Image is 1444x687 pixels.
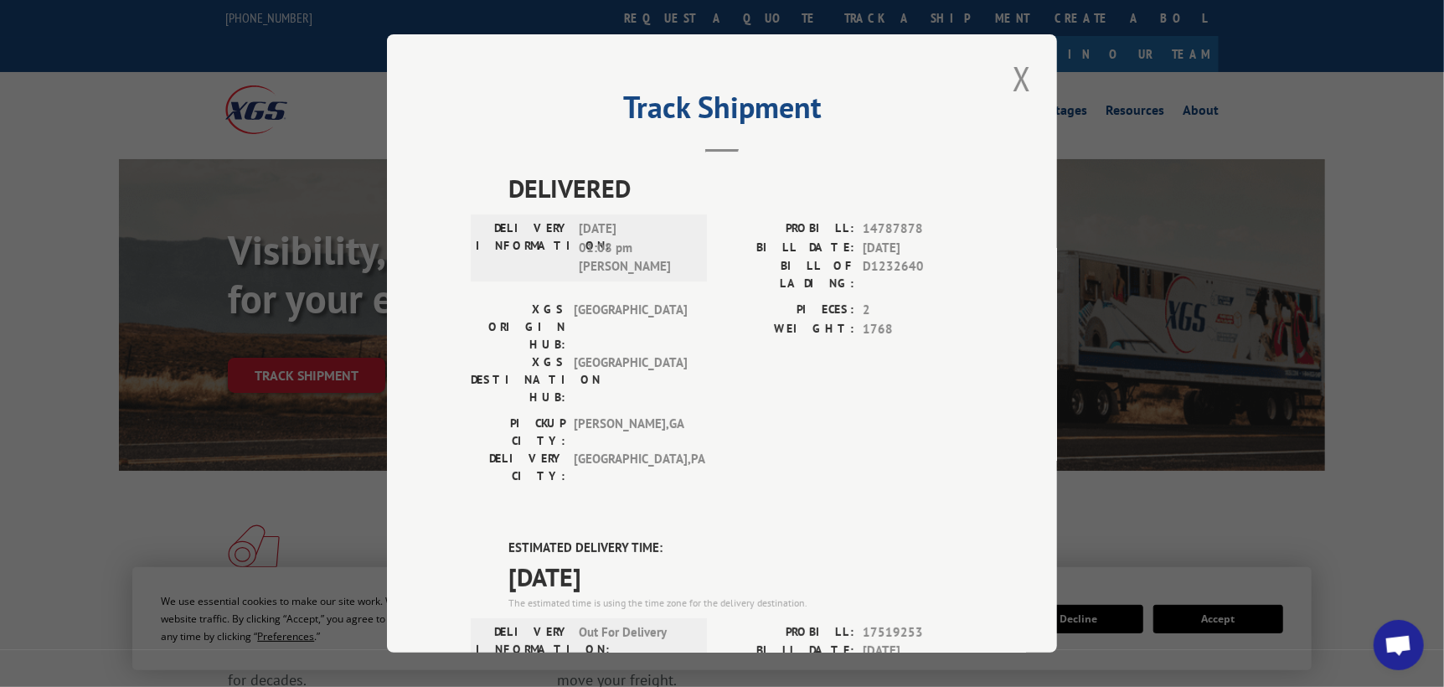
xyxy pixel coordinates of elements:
label: DELIVERY CITY: [471,450,565,485]
span: [DATE] [508,558,973,596]
a: Open chat [1374,620,1424,670]
label: BILL DATE: [722,239,854,258]
span: 17519253 [863,623,973,643]
span: [GEOGRAPHIC_DATA] , PA [574,450,687,485]
span: [GEOGRAPHIC_DATA] [574,301,687,354]
span: [DATE] [863,642,973,661]
div: The estimated time is using the time zone for the delivery destination. [508,596,973,611]
span: D1232640 [863,257,973,292]
span: [PERSON_NAME] , GA [574,415,687,450]
label: PIECES: [722,301,854,320]
label: BILL DATE: [722,642,854,661]
label: DELIVERY INFORMATION: [476,623,570,659]
label: XGS ORIGIN HUB: [471,301,565,354]
label: BILL OF LADING: [722,257,854,292]
label: WEIGHT: [722,320,854,339]
label: DELIVERY INFORMATION: [476,220,570,276]
button: Close modal [1008,55,1036,101]
span: 2 [863,301,973,320]
label: PICKUP CITY: [471,415,565,450]
span: [GEOGRAPHIC_DATA] [574,354,687,406]
label: PROBILL: [722,623,854,643]
label: PROBILL: [722,220,854,239]
label: XGS DESTINATION HUB: [471,354,565,406]
span: Out For Delivery [579,623,692,659]
h2: Track Shipment [471,96,973,127]
label: ESTIMATED DELIVERY TIME: [508,539,973,558]
span: DELIVERED [508,169,973,207]
span: [DATE] 01:08 pm [PERSON_NAME] [579,220,692,276]
span: 14787878 [863,220,973,239]
span: [DATE] [863,239,973,258]
span: 1768 [863,320,973,339]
